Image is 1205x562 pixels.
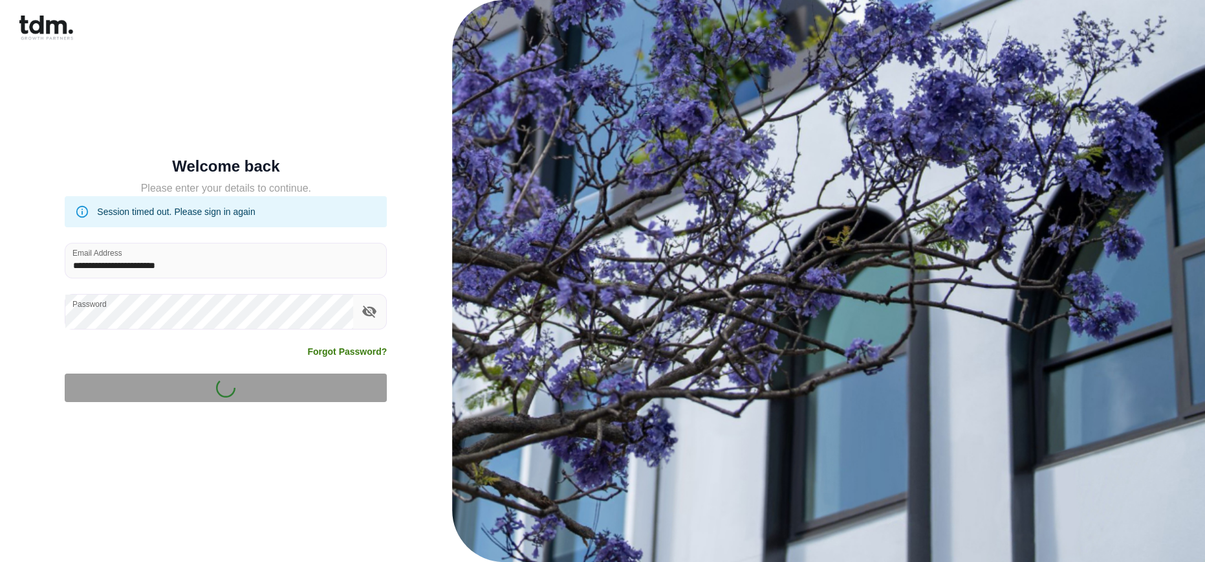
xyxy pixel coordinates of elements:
a: Forgot Password? [307,345,387,358]
h5: Please enter your details to continue. [65,181,387,196]
label: Password [72,298,107,309]
div: Session timed out. Please sign in again [97,200,255,223]
label: Email Address [72,247,122,258]
button: toggle password visibility [358,300,380,322]
h5: Welcome back [65,160,387,173]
